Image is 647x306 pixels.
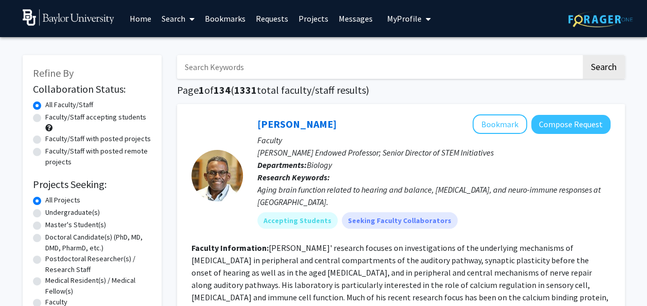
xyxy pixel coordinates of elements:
label: Undergraduate(s) [45,207,100,218]
mat-chip: Seeking Faculty Collaborators [342,212,458,229]
a: [PERSON_NAME] [257,117,337,130]
a: Projects [293,1,334,37]
button: Search [583,55,625,79]
button: Add Dwayne Simmons to Bookmarks [473,114,527,134]
iframe: Chat [8,260,44,298]
p: [PERSON_NAME] Endowed Professor; Senior Director of STEM Initiatives [257,146,610,159]
span: 1331 [234,83,257,96]
a: Requests [251,1,293,37]
label: Master's Student(s) [45,219,106,230]
a: Search [156,1,200,37]
h2: Projects Seeking: [33,178,151,191]
h1: Page of ( total faculty/staff results) [177,84,625,96]
a: Bookmarks [200,1,251,37]
label: Faculty/Staff with posted remote projects [45,146,151,167]
img: ForagerOne Logo [568,11,633,27]
div: Aging brain function related to hearing and balance, [MEDICAL_DATA], and neuro-immune responses a... [257,183,610,208]
p: Faculty [257,134,610,146]
a: Messages [334,1,378,37]
label: Postdoctoral Researcher(s) / Research Staff [45,253,151,275]
b: Faculty Information: [191,243,269,253]
label: Medical Resident(s) / Medical Fellow(s) [45,275,151,297]
button: Compose Request to Dwayne Simmons [531,115,610,134]
a: Home [125,1,156,37]
span: 1 [199,83,204,96]
span: Refine By [33,66,74,79]
span: 134 [214,83,231,96]
h2: Collaboration Status: [33,83,151,95]
label: Faculty/Staff with posted projects [45,133,151,144]
label: All Faculty/Staff [45,99,93,110]
label: Faculty/Staff accepting students [45,112,146,123]
b: Departments: [257,160,307,170]
mat-chip: Accepting Students [257,212,338,229]
label: Doctoral Candidate(s) (PhD, MD, DMD, PharmD, etc.) [45,232,151,253]
input: Search Keywords [177,55,581,79]
span: My Profile [387,13,422,24]
img: Baylor University Logo [23,9,115,26]
b: Research Keywords: [257,172,330,182]
span: Biology [307,160,332,170]
label: All Projects [45,195,80,206]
